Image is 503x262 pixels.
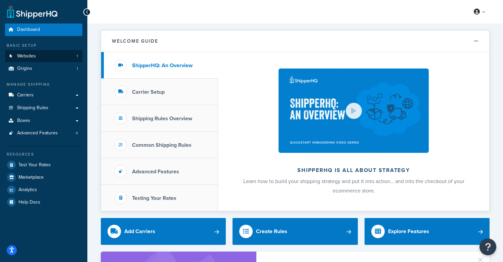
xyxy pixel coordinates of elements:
span: Carriers [17,92,34,98]
span: Boxes [17,118,30,124]
h3: Carrier Setup [132,89,165,95]
button: Welcome Guide [101,31,489,52]
span: Origins [17,66,32,72]
span: Websites [17,53,36,59]
span: Advanced Features [17,130,58,136]
div: Add Carriers [124,227,155,236]
span: Dashboard [17,27,40,33]
button: Open Resource Center [479,238,496,255]
a: Origins1 [5,62,82,75]
h2: Welcome Guide [112,39,158,44]
h3: ShipperHQ: An Overview [132,62,193,69]
h3: Common Shipping Rules [132,142,192,148]
a: Create Rules [233,218,358,245]
a: Marketplace [5,171,82,183]
span: Shipping Rules [17,105,48,111]
li: Websites [5,50,82,62]
h2: ShipperHQ is all about strategy [236,167,471,173]
span: Learn how to build your shipping strategy and put it into action… and into the checkout of your e... [243,177,464,194]
a: Websites1 [5,50,82,62]
h3: Shipping Rules Overview [132,116,192,122]
a: Add Carriers [101,218,226,245]
a: Boxes [5,115,82,127]
span: 1 [77,53,78,59]
a: Carriers [5,89,82,101]
li: Origins [5,62,82,75]
span: Marketplace [18,175,44,180]
a: Shipping Rules [5,102,82,114]
img: ShipperHQ is all about strategy [279,69,428,153]
h3: Advanced Features [132,169,179,175]
span: 1 [77,66,78,72]
div: Resources [5,151,82,157]
li: Advanced Features [5,127,82,139]
div: Basic Setup [5,43,82,48]
div: Explore Features [388,227,429,236]
a: Test Your Rates [5,159,82,171]
div: Manage Shipping [5,82,82,87]
span: Help Docs [18,200,40,205]
a: Help Docs [5,196,82,208]
a: Dashboard [5,24,82,36]
a: Advanced Features4 [5,127,82,139]
a: Explore Features [365,218,490,245]
span: Test Your Rates [18,162,51,168]
div: Create Rules [256,227,287,236]
a: Analytics [5,184,82,196]
h3: Testing Your Rates [132,195,176,201]
span: Analytics [18,187,37,193]
span: 4 [76,130,78,136]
